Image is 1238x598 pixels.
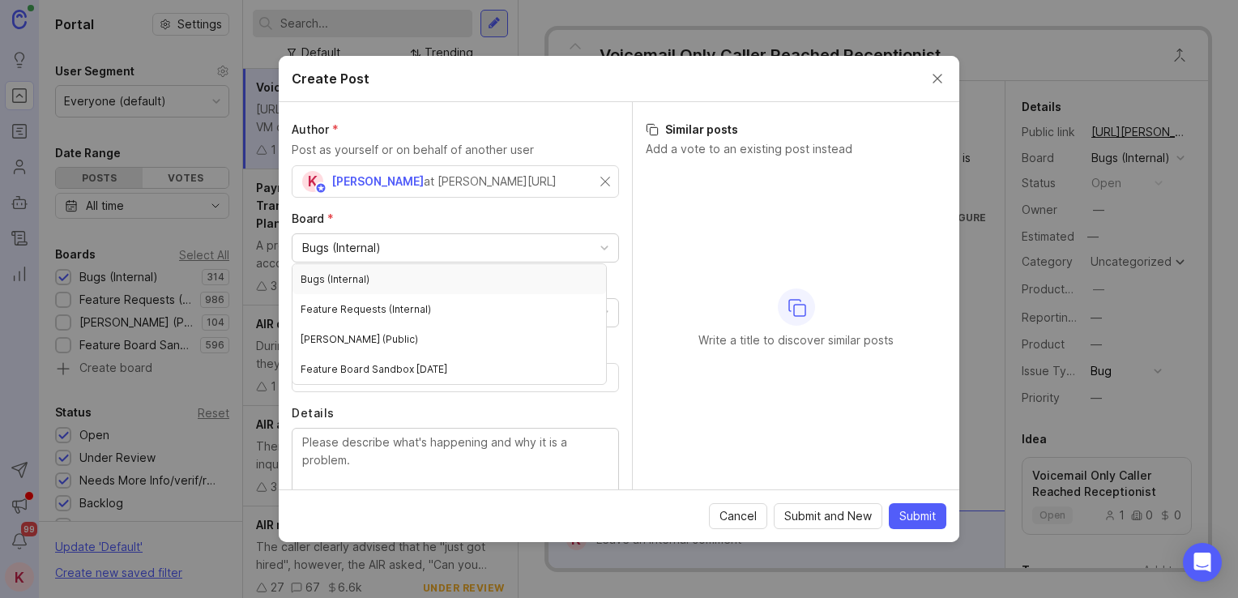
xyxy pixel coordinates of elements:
[292,405,619,421] label: Details
[698,332,894,348] p: Write a title to discover similar posts
[292,69,369,88] h2: Create Post
[646,141,946,157] p: Add a vote to an existing post instead
[302,239,381,257] div: Bugs (Internal)
[292,264,606,294] div: Bugs (Internal)
[292,324,606,354] div: [PERSON_NAME] (Public)
[292,122,339,136] span: Author (required)
[292,211,334,225] span: Board (required)
[331,174,424,188] span: [PERSON_NAME]
[646,122,946,138] h3: Similar posts
[302,171,323,192] div: K
[774,503,882,529] button: Submit and New
[709,503,767,529] button: Cancel
[899,508,936,524] span: Submit
[424,173,557,190] div: at [PERSON_NAME][URL]
[292,354,606,384] div: Feature Board Sandbox [DATE]
[292,294,606,324] div: Feature Requests (Internal)
[292,141,619,159] p: Post as yourself or on behalf of another user
[928,70,946,88] button: Close create post modal
[889,503,946,529] button: Submit
[719,508,757,524] span: Cancel
[315,182,327,194] img: member badge
[1183,543,1222,582] div: Open Intercom Messenger
[784,508,872,524] span: Submit and New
